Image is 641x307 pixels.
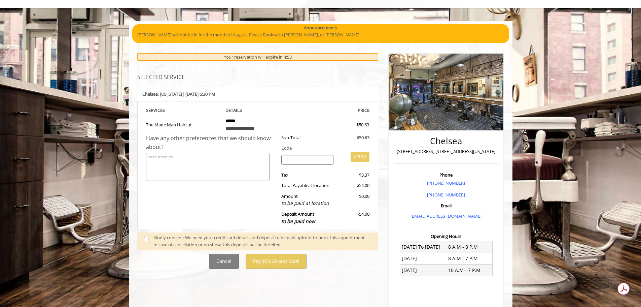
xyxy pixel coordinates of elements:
span: S [163,107,165,113]
div: $50.63 [339,134,369,141]
th: PRICE [295,106,370,114]
span: at location [308,182,329,188]
td: 8 A.M - 8 P.M [446,241,493,253]
a: [PHONE_NUMBER] [427,180,465,186]
td: [DATE] [400,265,446,276]
div: $54.00 [339,182,369,189]
div: to be paid at location [281,199,333,207]
b: Announcements [304,24,337,31]
b: Chelsea | [DATE] 6:20 PM [142,91,215,97]
span: , [US_STATE] [158,91,182,97]
b: Deposit Amount [281,211,315,224]
button: APPLY [351,152,369,162]
div: Total Payable [276,182,339,189]
td: The Made Man Haircut [146,114,221,134]
div: $50.63 [332,121,369,128]
div: Sub-Total [276,134,339,141]
h3: SELECTED SERVICE [137,74,379,81]
div: Kindly consent: We need your credit card details and deposit to be paid upfront to book this appo... [153,234,371,248]
td: 8 A.M - 7 P.M [446,253,493,264]
div: Have any other preferences that we should know about? [146,134,277,151]
a: [EMAIL_ADDRESS][DOMAIN_NAME] [411,213,482,219]
span: to be paid now [281,218,315,224]
td: [DATE] [400,253,446,264]
p: [PERSON_NAME] will not be in for the month of August. Please Book with [PERSON_NAME], or [PERSON_... [137,31,504,38]
a: [PHONE_NUMBER] [427,192,465,198]
td: 10 A.M - 7 P.M [446,265,493,276]
button: Pay $54.00 and Book [246,254,307,269]
h3: Email [396,203,496,208]
div: $0.00 [339,193,369,207]
td: [DATE] To [DATE] [400,241,446,253]
h3: Opening Hours [394,234,498,239]
div: $54.00 [339,211,369,225]
button: Cancel [209,254,239,269]
div: Code [276,145,369,152]
div: Your reservation will expire in 4:53 [137,53,379,61]
th: DETAILS [220,106,295,114]
th: SERVICE [146,106,221,114]
div: $3.37 [339,172,369,179]
h3: Phone [396,173,496,177]
div: Tax [276,172,339,179]
h2: Chelsea [396,136,496,146]
p: [STREET_ADDRESS],[STREET_ADDRESS][US_STATE] [396,148,496,155]
div: Amount [276,193,339,207]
